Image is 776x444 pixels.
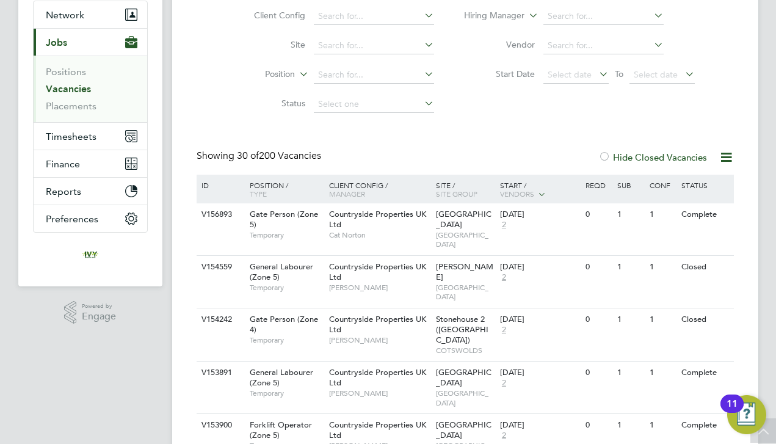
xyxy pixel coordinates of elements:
div: V153900 [198,414,241,437]
div: 1 [647,362,678,384]
button: Jobs [34,29,147,56]
span: 2 [500,378,508,388]
input: Search for... [314,8,434,25]
button: Open Resource Center, 11 new notifications [727,395,766,434]
div: 1 [614,362,646,384]
div: Reqd [582,175,614,195]
div: [DATE] [500,262,579,272]
span: Reports [46,186,81,197]
span: Temporary [250,388,323,398]
span: General Labourer (Zone 5) [250,261,313,282]
span: 2 [500,220,508,230]
span: Type [250,189,267,198]
div: Showing [197,150,324,162]
span: Countryside Properties UK Ltd [329,209,426,230]
button: Reports [34,178,147,205]
div: 1 [647,308,678,331]
label: Position [225,68,295,81]
span: [GEOGRAPHIC_DATA] [436,388,494,407]
div: 1 [614,203,646,226]
label: Hide Closed Vacancies [598,151,707,163]
div: Site / [433,175,497,204]
div: Complete [678,362,731,384]
span: COTSWOLDS [436,346,494,355]
div: Complete [678,203,731,226]
a: Go to home page [33,245,148,264]
span: [PERSON_NAME] [329,283,430,293]
span: Manager [329,189,365,198]
div: Jobs [34,56,147,122]
input: Search for... [314,37,434,54]
img: ivyresourcegroup-logo-retina.png [81,245,100,264]
span: General Labourer (Zone 5) [250,367,313,388]
span: 200 Vacancies [237,150,321,162]
span: [GEOGRAPHIC_DATA] [436,230,494,249]
span: Forklift Operator (Zone 5) [250,420,312,440]
div: Complete [678,414,731,437]
div: 0 [582,308,614,331]
div: Position / [241,175,326,204]
div: 11 [727,404,738,420]
span: Cat Norton [329,230,430,240]
input: Search for... [543,8,664,25]
span: Select date [548,69,592,80]
div: 1 [647,203,678,226]
input: Select one [314,96,434,113]
span: Timesheets [46,131,96,142]
span: Stonehouse 2 ([GEOGRAPHIC_DATA]) [436,314,488,345]
span: 30 of [237,150,259,162]
div: Closed [678,256,731,278]
input: Search for... [314,67,434,84]
span: Countryside Properties UK Ltd [329,420,426,440]
div: 0 [582,256,614,278]
div: Status [678,175,731,195]
span: Preferences [46,213,98,225]
label: Status [235,98,305,109]
span: To [611,66,627,82]
label: Start Date [465,68,535,79]
div: Start / [497,175,582,205]
span: 2 [500,325,508,335]
span: [GEOGRAPHIC_DATA] [436,283,494,302]
button: Timesheets [34,123,147,150]
span: [GEOGRAPHIC_DATA] [436,209,491,230]
span: Gate Person (Zone 4) [250,314,318,335]
div: [DATE] [500,368,579,378]
label: Hiring Manager [454,10,524,22]
div: Closed [678,308,731,331]
div: V153891 [198,362,241,384]
a: Positions [46,66,86,78]
span: Jobs [46,37,67,48]
span: [GEOGRAPHIC_DATA] [436,420,491,440]
div: Conf [647,175,678,195]
div: 1 [614,308,646,331]
label: Site [235,39,305,50]
div: 0 [582,203,614,226]
button: Finance [34,150,147,177]
span: Powered by [82,301,116,311]
div: 1 [614,256,646,278]
button: Network [34,1,147,28]
div: 0 [582,414,614,437]
div: 1 [614,414,646,437]
div: V154559 [198,256,241,278]
span: 2 [500,272,508,283]
label: Vendor [465,39,535,50]
span: Select date [634,69,678,80]
span: [GEOGRAPHIC_DATA] [436,367,491,388]
a: Powered byEngage [64,301,116,324]
div: 1 [647,256,678,278]
div: Client Config / [326,175,433,204]
div: V156893 [198,203,241,226]
button: Preferences [34,205,147,232]
div: [DATE] [500,420,579,431]
input: Search for... [543,37,664,54]
span: 2 [500,431,508,441]
label: Client Config [235,10,305,21]
span: Temporary [250,230,323,240]
span: Network [46,9,84,21]
span: [PERSON_NAME] [329,335,430,345]
div: V154242 [198,308,241,331]
span: Engage [82,311,116,322]
span: Gate Person (Zone 5) [250,209,318,230]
